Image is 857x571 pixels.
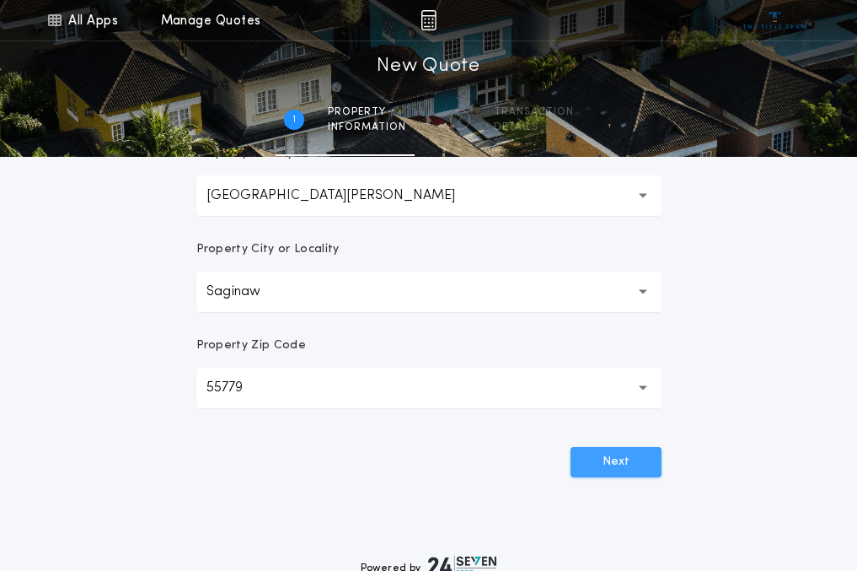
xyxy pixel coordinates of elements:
[377,53,479,80] h1: New Quote
[206,186,482,206] p: [GEOGRAPHIC_DATA][PERSON_NAME]
[292,113,296,127] h2: 1
[196,272,661,312] button: Saginaw
[206,378,270,398] p: 55779
[206,282,287,302] p: Saginaw
[328,105,406,119] span: Property
[457,113,463,127] h2: 2
[494,105,574,119] span: Transaction
[328,121,406,134] span: information
[570,447,661,477] button: Next
[196,368,661,408] button: 55779
[743,12,806,29] img: vs-icon
[196,337,306,354] p: Property Zip Code
[420,10,437,30] img: img
[196,241,340,258] p: Property City or Locality
[196,175,661,216] button: [GEOGRAPHIC_DATA][PERSON_NAME]
[494,121,574,134] span: details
